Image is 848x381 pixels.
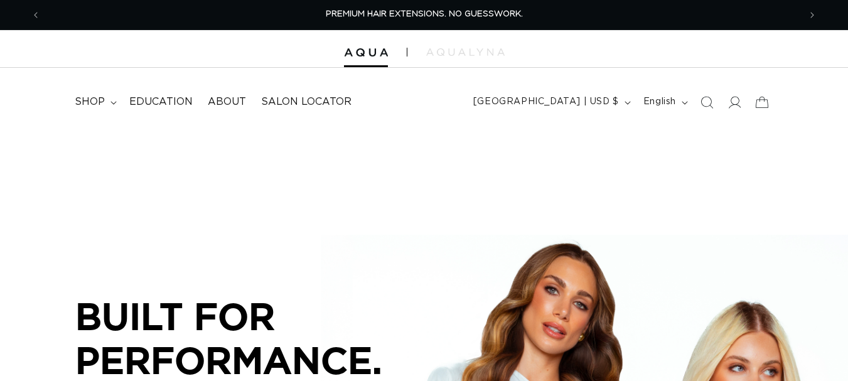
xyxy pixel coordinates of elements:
span: Education [129,95,193,109]
a: Salon Locator [254,88,359,116]
span: [GEOGRAPHIC_DATA] | USD $ [473,95,619,109]
span: PREMIUM HAIR EXTENSIONS. NO GUESSWORK. [326,10,523,18]
button: English [636,90,693,114]
span: About [208,95,246,109]
img: aqualyna.com [426,48,505,56]
span: English [643,95,676,109]
button: Next announcement [798,3,826,27]
summary: shop [67,88,122,116]
img: Aqua Hair Extensions [344,48,388,57]
a: Education [122,88,200,116]
span: Salon Locator [261,95,352,109]
button: Previous announcement [22,3,50,27]
button: [GEOGRAPHIC_DATA] | USD $ [466,90,636,114]
span: shop [75,95,105,109]
summary: Search [693,89,721,116]
a: About [200,88,254,116]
